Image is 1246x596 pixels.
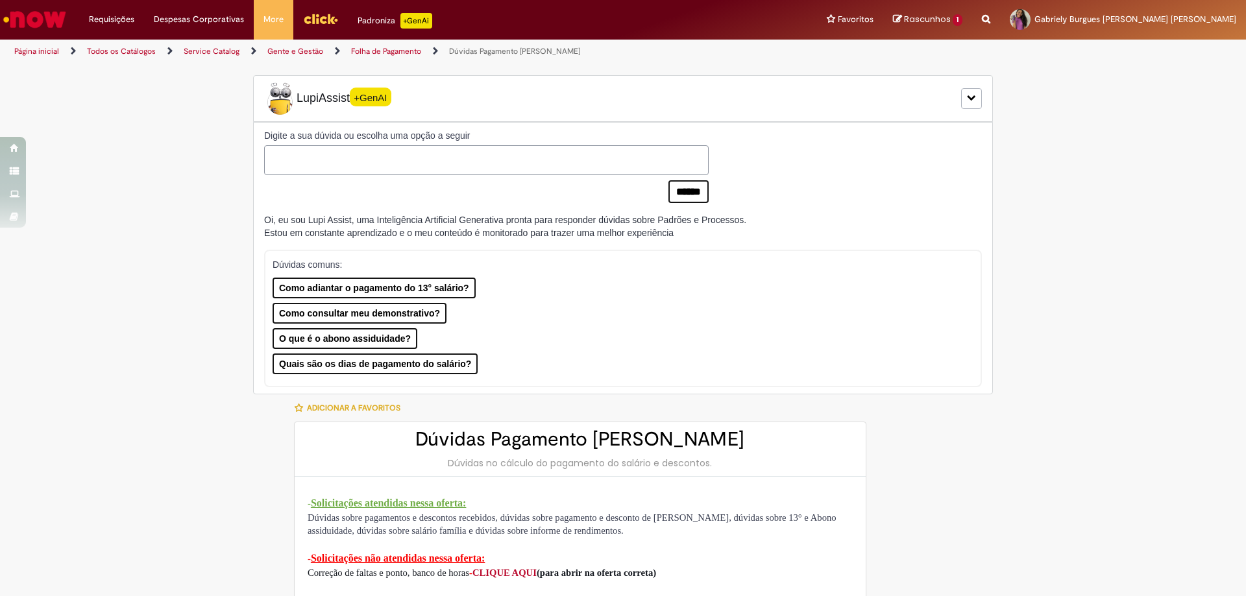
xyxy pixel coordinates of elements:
[273,328,417,349] button: O que é o abono assiduidade?
[264,213,746,239] div: Oi, eu sou Lupi Assist, uma Inteligência Artificial Generativa pronta para responder dúvidas sobr...
[308,511,853,538] p: Dúvidas sobre pagamentos e descontos recebidos, dúvidas sobre pagamento e desconto de [PERSON_NAM...
[400,13,432,29] p: +GenAi
[263,13,284,26] span: More
[311,497,467,508] span: Solicitações atendidas nessa oferta:
[273,353,478,374] button: Quais são os dias de pagamento do salário?
[1034,14,1236,25] span: Gabriely Burgues [PERSON_NAME] [PERSON_NAME]
[89,13,134,26] span: Requisições
[893,14,962,26] a: Rascunhos
[308,457,853,470] div: Dúvidas no cálculo do pagamento do salário e descontos.
[308,553,311,564] span: -
[311,553,485,564] span: Solicitações não atendidas nessa oferta:
[469,567,472,578] span: -
[307,403,400,413] span: Adicionar a Favoritos
[264,82,297,115] img: Lupi
[351,46,421,56] a: Folha de Pagamento
[449,46,580,56] a: Dúvidas Pagamento [PERSON_NAME]
[87,46,156,56] a: Todos os Catálogos
[10,40,821,64] ul: Trilhas de página
[273,303,446,324] button: Como consultar meu demonstrativo?
[154,13,244,26] span: Despesas Corporativas
[273,258,956,271] p: Dúvidas comuns:
[472,567,537,578] a: CLIQUE AQUI
[264,82,391,115] span: LupiAssist
[350,88,391,106] span: +GenAI
[273,278,476,298] button: Como adiantar o pagamento do 13° salário?
[904,13,951,25] span: Rascunhos
[294,394,408,422] button: Adicionar a Favoritos
[537,567,656,578] span: (para abrir na oferta correta)
[14,46,59,56] a: Página inicial
[303,9,338,29] img: click_logo_yellow_360x200.png
[308,567,469,578] span: Correção de faltas e ponto, banco de horas
[1,6,68,32] img: ServiceNow
[358,13,432,29] div: Padroniza
[264,129,709,142] label: Digite a sua dúvida ou escolha uma opção a seguir
[838,13,873,26] span: Favoritos
[184,46,239,56] a: Service Catalog
[267,46,323,56] a: Gente e Gestão
[308,498,311,508] span: -
[253,75,993,122] div: LupiLupiAssist+GenAI
[308,429,853,450] h2: Dúvidas Pagamento [PERSON_NAME]
[953,14,962,26] span: 1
